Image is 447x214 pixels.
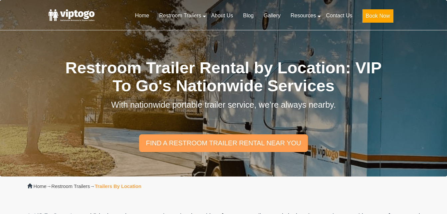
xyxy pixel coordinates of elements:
[206,8,238,23] a: About Us
[139,134,308,152] a: find a restroom trailer rental near you
[286,8,321,23] a: Resources
[362,9,393,23] button: Book Now
[357,8,398,27] a: Book Now
[95,184,141,189] strong: Trailers By Location
[51,184,90,189] a: Restroom Trailers
[130,8,154,23] a: Home
[238,8,259,23] a: Blog
[111,100,336,109] span: With nationwide portable trailer service, we’re always nearby.
[34,184,47,189] a: Home
[259,8,286,23] a: Gallery
[154,8,206,23] a: Restroom Trailers
[65,59,381,95] span: Restroom Trailer Rental by Location: VIP To Go's Nationwide Services
[34,184,141,189] span: → →
[321,8,357,23] a: Contact Us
